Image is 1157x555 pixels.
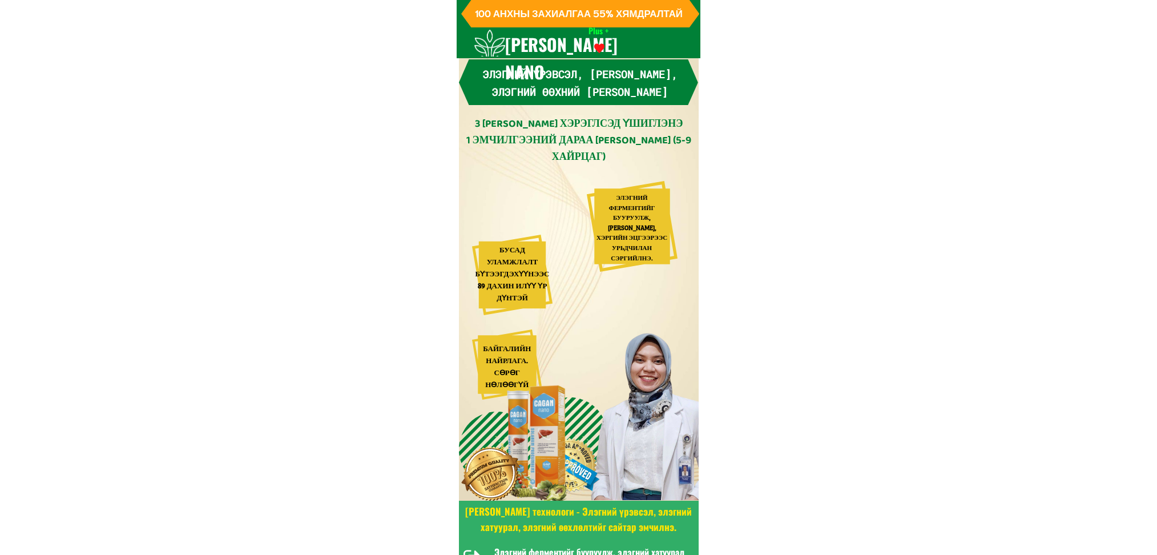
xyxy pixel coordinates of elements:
[463,117,695,166] div: 3 [PERSON_NAME] ХЭРЭГЛСЭД ҮШИГЛЭНЭ 1 ЭМЧИЛГЭЭНИЙ ДАРАА [PERSON_NAME] (5-9 ХАЙРЦАГ)
[475,245,550,304] div: БУСАД УЛАМЖЛАЛТ БҮТЭЭГДЭХҮҮНЭЭС 89 ДАХИН ИЛҮҮ ҮР ДҮНТЭЙ
[505,31,632,86] h3: [PERSON_NAME] NANO
[595,194,669,264] div: ЭЛЭГНИЙ ФЕРМЕНТИЙГ БУУРУУЛЖ, [PERSON_NAME], ХЭРГИЙН ЭЦГЭЭРЭЭС УРЬДЧИЛАН СЭРГИЙЛНЭ.
[475,344,539,391] div: БАЙГАЛИЙН НАЙРЛАГА. СӨРӨГ НӨЛӨӨГҮЙ
[461,504,697,534] h3: [PERSON_NAME] технологи - Элэгний үрэвсэл, элэгний хатуурал, элэгний өөхлөлтийг сайтар эмчилнэ.
[463,66,696,100] h3: Элэгний үрэвсэл, [PERSON_NAME], элэгний өөхний [PERSON_NAME]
